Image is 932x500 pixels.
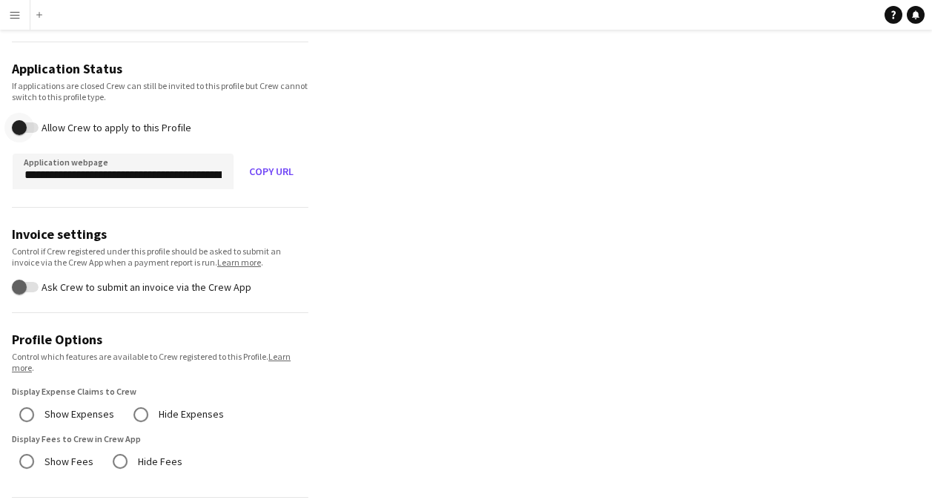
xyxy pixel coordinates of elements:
h3: Profile Options [12,331,308,348]
label: Allow Crew to apply to this Profile [39,122,191,134]
label: Hide Fees [135,450,182,473]
h3: Invoice settings [12,226,308,243]
label: Ask Crew to submit an invoice via the Crew App [39,280,251,292]
label: Hide Expenses [156,403,224,426]
div: Control if Crew registered under this profile should be asked to submit an invoice via the Crew A... [12,246,308,268]
label: Display Fees to Crew in Crew App [12,432,308,446]
div: If applications are closed Crew can still be invited to this profile but Crew cannot switch to th... [12,80,308,102]
a: Learn more [12,351,291,373]
label: Show Fees [42,450,93,473]
label: Show Expenses [42,403,114,426]
button: Copy URL [234,154,308,189]
a: Learn more [217,257,261,268]
h3: Application Status [12,60,308,77]
div: Control which features are available to Crew registered to this Profile. . [12,351,308,373]
label: Display Expense Claims to Crew [12,385,308,398]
